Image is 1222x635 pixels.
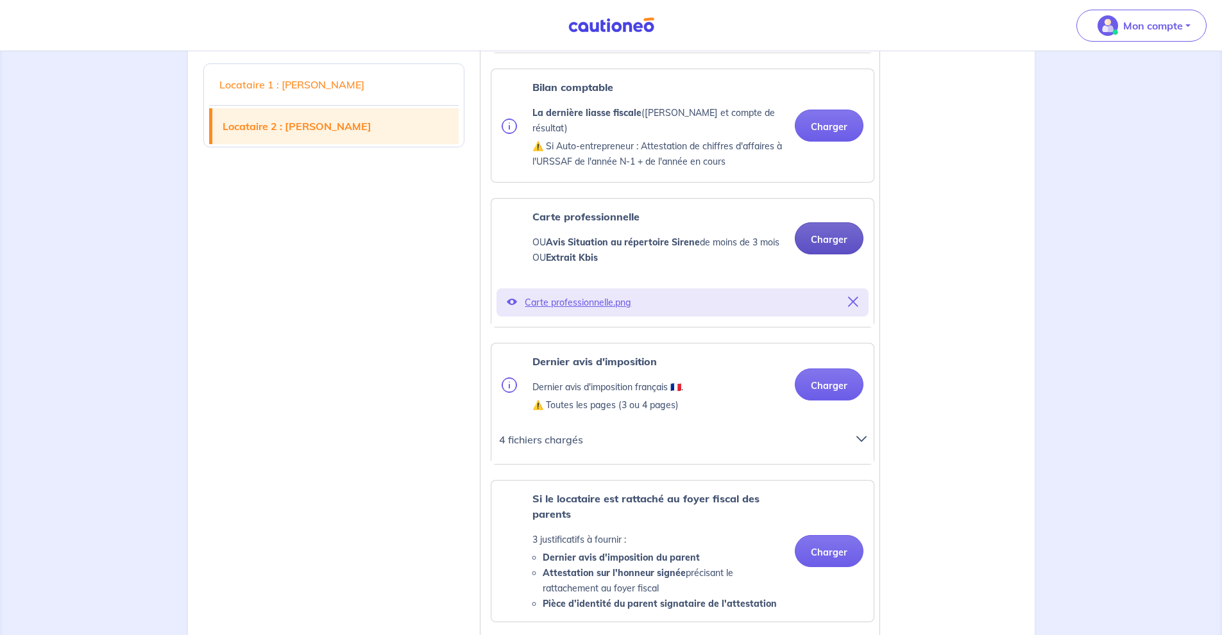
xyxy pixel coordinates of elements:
[499,431,840,449] p: 4 fichiers chargés
[1123,18,1183,33] p: Mon compte
[491,69,874,183] div: categoryName: income-proof, userCategory: licensed-professional
[543,565,785,596] li: précisant le rattachement au foyer fiscal
[795,110,863,142] button: Charger
[507,293,517,311] button: Voir
[543,552,700,563] strong: Dernier avis d'imposition du parent
[532,492,760,520] strong: Si le locataire est rattaché au foyer fiscal des parents
[532,107,641,119] strong: La dernière liasse fiscale
[212,108,459,144] a: Locataire 2 : [PERSON_NAME]
[795,368,863,400] button: Charger
[484,431,881,459] div: 4 fichiers chargés
[209,67,459,103] a: Locataire 1 : [PERSON_NAME]
[532,397,683,413] p: ⚠️ Toutes les pages (3 ou 4 pages)
[532,379,683,395] p: Dernier avis d'imposition français 🇫🇷.
[563,17,659,33] img: Cautioneo
[532,81,613,94] strong: Bilan comptable
[795,535,863,567] button: Charger
[532,105,785,136] p: ([PERSON_NAME] et compte de résultat)
[502,377,517,393] img: info.svg
[795,222,863,254] button: Charger
[532,235,785,265] p: OU de moins de 3 mois OU
[491,480,874,622] div: categoryName: parental-tax-assessment, userCategory: licensed-professional
[546,252,598,263] strong: Extrait Kbis
[546,236,700,248] strong: Avis Situation au répertoire Sirene
[1098,15,1118,36] img: illu_account_valid_menu.svg
[502,119,517,134] img: info.svg
[491,198,874,327] div: categoryName: licensed-professional-income-proof, userCategory: licensed-professional
[543,567,686,579] strong: Attestation sur l'honneur signée
[1076,10,1207,42] button: illu_account_valid_menu.svgMon compte
[491,343,874,465] div: categoryName: tax-assessment, userCategory: licensed-professional
[532,210,640,223] strong: Carte professionnelle
[532,532,785,547] p: 3 justificatifs à fournir :
[532,355,657,368] strong: Dernier avis d'imposition
[532,138,785,169] p: ⚠️ Si Auto-entrepreneur : Attestation de chiffres d'affaires à l'URSSAF de l'année N-1 + de l'ann...
[543,598,777,609] strong: Pièce d’identité du parent signataire de l'attestation
[525,293,840,311] p: Carte professionnelle.png
[848,293,858,311] button: Supprimer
